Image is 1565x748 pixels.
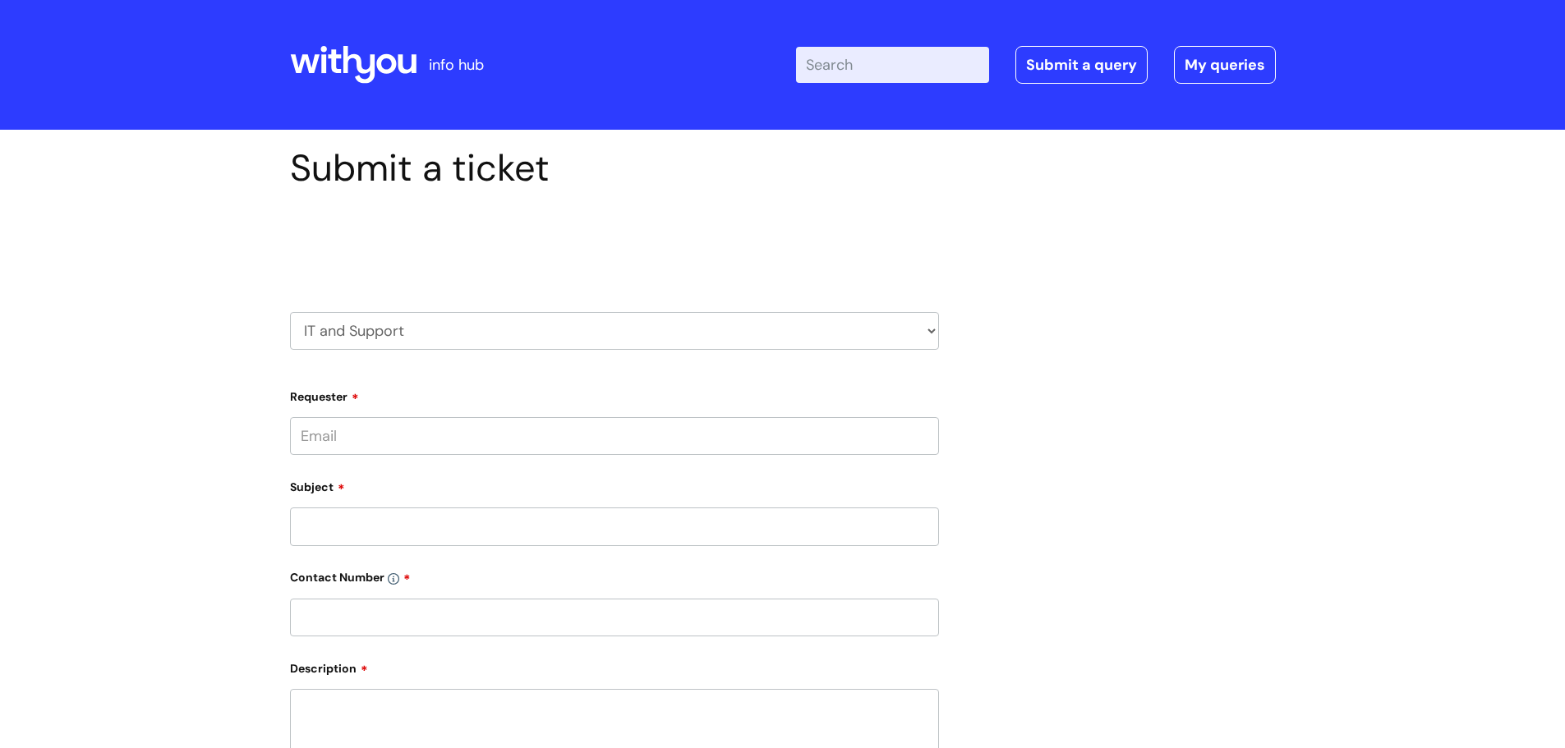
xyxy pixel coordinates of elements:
[1015,46,1148,84] a: Submit a query
[290,146,939,190] h1: Submit a ticket
[388,573,399,585] img: info-icon.svg
[290,417,939,455] input: Email
[290,228,939,259] h2: Select issue type
[290,475,939,494] label: Subject
[388,570,399,585] a: for further assistance please provide your tel. number
[290,384,939,404] label: Requester
[429,52,484,78] p: info hub
[1174,46,1276,84] a: My queries
[796,47,989,83] input: Search
[290,656,939,676] label: Description
[290,565,939,585] label: Contact Number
